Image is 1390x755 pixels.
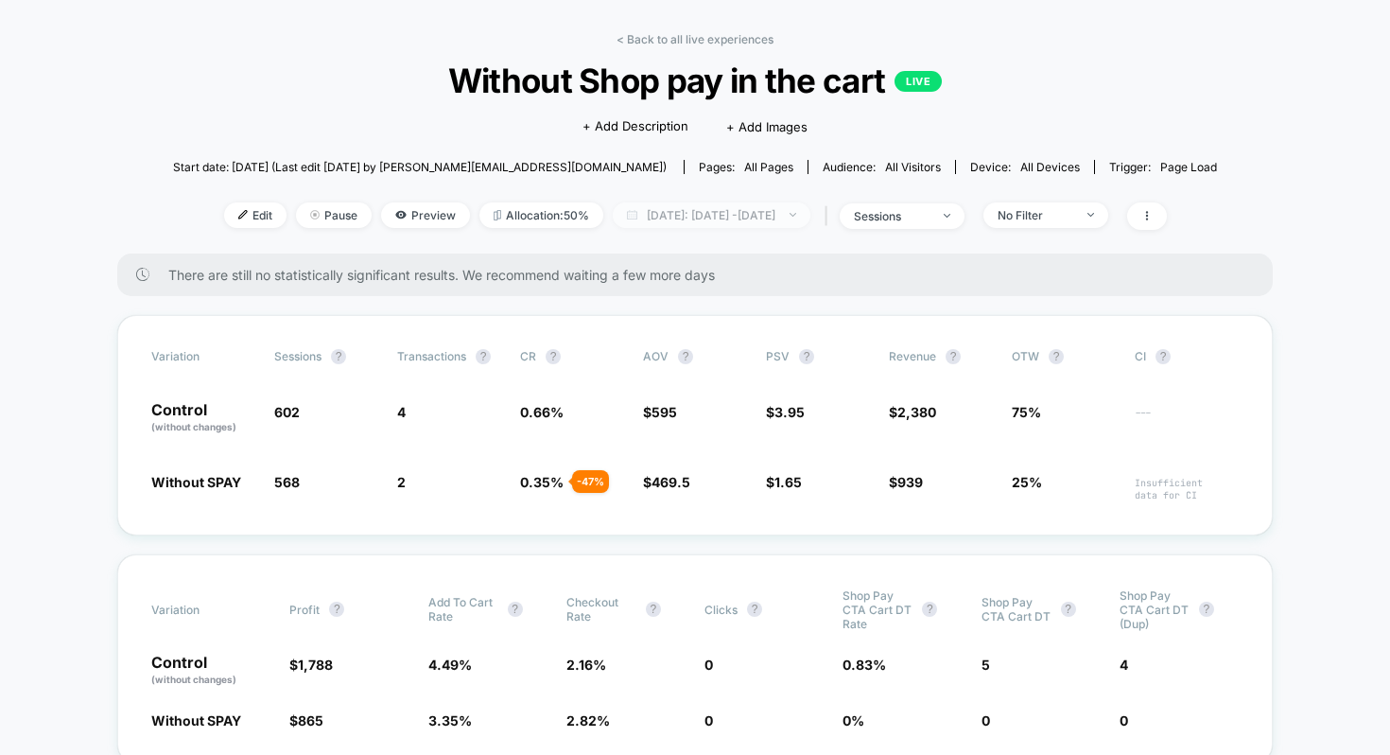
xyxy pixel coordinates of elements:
[1012,349,1116,364] span: OTW
[224,202,287,228] span: Edit
[704,603,738,617] span: Clicks
[1012,474,1042,490] span: 25%
[1135,349,1239,364] span: CI
[854,209,930,223] div: sessions
[289,657,333,673] span: $
[298,657,333,673] span: 1,788
[296,202,372,228] span: Pause
[982,595,1051,623] span: Shop Pay CTA cart DT
[476,349,491,364] button: ?
[397,404,406,420] span: 4
[704,712,713,729] span: 0
[982,712,990,729] span: 0
[646,602,661,617] button: ?
[1120,588,1190,631] span: Shop Pay CTA cart DT (dup)
[1135,477,1239,501] span: Insufficient data for CI
[678,349,693,364] button: ?
[331,349,346,364] button: ?
[726,119,808,134] span: + Add Images
[843,712,864,729] span: 0 %
[520,474,564,490] span: 0.35 %
[1020,160,1080,174] span: all devices
[225,61,1164,100] span: Without Shop pay in the cart
[1199,602,1214,617] button: ?
[766,474,802,490] span: $
[643,404,677,420] span: $
[151,712,241,729] span: Without SPAY
[944,214,950,218] img: end
[298,712,323,729] span: 865
[1160,160,1217,174] span: Page Load
[566,712,610,729] span: 2.82 %
[289,603,320,617] span: Profit
[479,202,603,228] span: Allocation: 50%
[566,657,606,673] span: 2.16 %
[151,402,255,434] p: Control
[274,474,300,490] span: 568
[885,160,941,174] span: All Visitors
[617,32,773,46] a: < Back to all live experiences
[582,117,688,136] span: + Add Description
[613,202,810,228] span: [DATE]: [DATE] - [DATE]
[274,404,300,420] span: 602
[843,657,886,673] span: 0.83 %
[889,404,936,420] span: $
[1135,407,1239,434] span: ---
[508,602,523,617] button: ?
[643,474,690,490] span: $
[889,349,936,363] span: Revenue
[766,349,790,363] span: PSV
[572,470,609,493] div: - 47 %
[428,595,498,623] span: Add To Cart Rate
[274,349,321,363] span: Sessions
[946,349,961,364] button: ?
[1087,213,1094,217] img: end
[652,474,690,490] span: 469.5
[652,404,677,420] span: 595
[820,202,840,230] span: |
[1120,712,1128,729] span: 0
[520,404,564,420] span: 0.66 %
[1049,349,1064,364] button: ?
[397,349,466,363] span: Transactions
[643,349,669,363] span: AOV
[843,588,912,631] span: Shop Pay CTA cart DT rate
[897,404,936,420] span: 2,380
[428,657,472,673] span: 4.49 %
[790,213,796,217] img: end
[897,474,923,490] span: 939
[494,210,501,220] img: rebalance
[1155,349,1171,364] button: ?
[310,210,320,219] img: end
[397,474,406,490] span: 2
[151,421,236,432] span: (without changes)
[998,208,1073,222] div: No Filter
[774,474,802,490] span: 1.65
[329,602,344,617] button: ?
[704,657,713,673] span: 0
[151,349,255,364] span: Variation
[238,210,248,219] img: edit
[520,349,536,363] span: CR
[428,712,472,729] span: 3.35 %
[922,602,937,617] button: ?
[381,202,470,228] span: Preview
[151,588,255,631] span: Variation
[1120,657,1128,673] span: 4
[1109,160,1217,174] div: Trigger:
[566,595,636,623] span: Checkout Rate
[151,474,241,490] span: Without SPAY
[151,674,236,685] span: (without changes)
[823,160,941,174] div: Audience:
[151,655,270,687] p: Control
[168,267,1235,283] span: There are still no statistically significant results. We recommend waiting a few more days
[747,602,762,617] button: ?
[799,349,814,364] button: ?
[744,160,793,174] span: all pages
[982,657,990,673] span: 5
[1061,602,1076,617] button: ?
[289,712,323,729] span: $
[1012,404,1041,420] span: 75%
[699,160,793,174] div: Pages:
[546,349,561,364] button: ?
